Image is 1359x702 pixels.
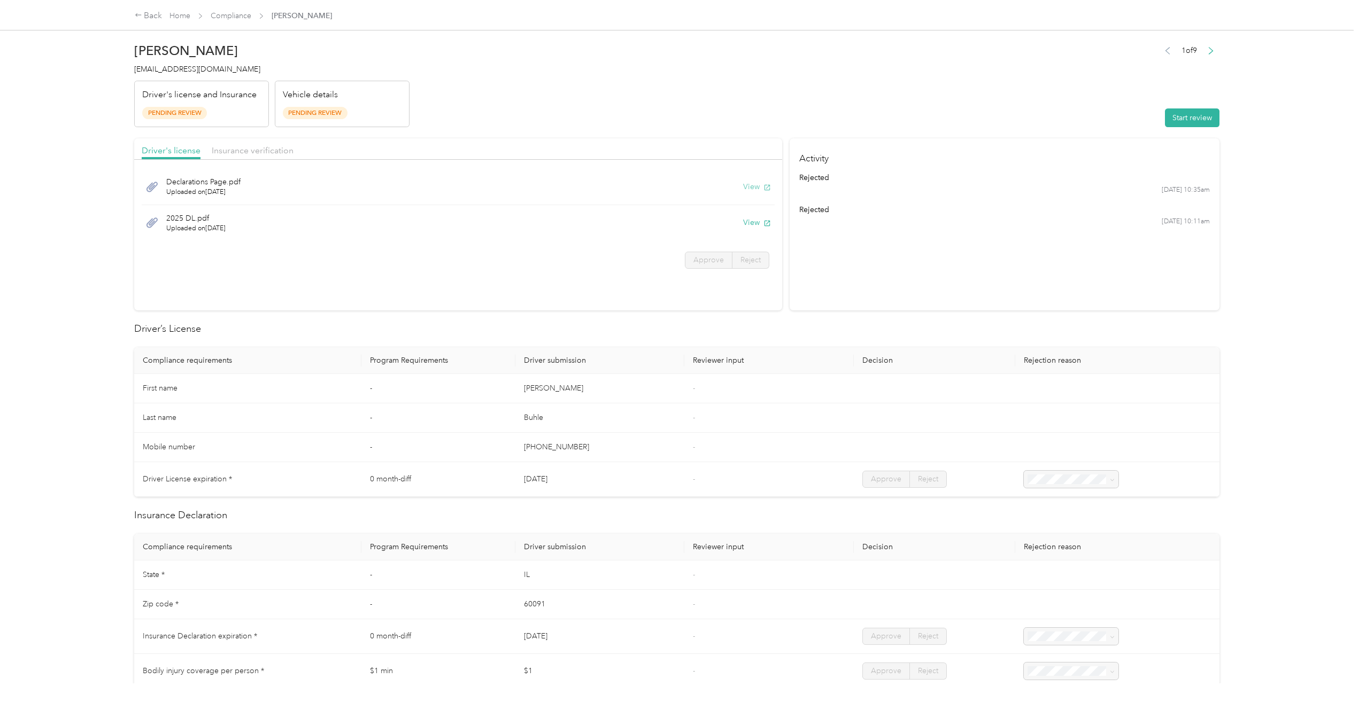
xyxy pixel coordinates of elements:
[693,631,695,641] span: -
[740,255,761,264] span: Reject
[1299,642,1359,702] iframe: Everlance-gr Chat Button Frame
[134,534,361,560] th: Compliance requirements
[515,462,685,497] td: [DATE]
[854,347,1015,374] th: Decision
[361,347,515,374] th: Program Requirements
[515,534,685,560] th: Driver submission
[743,181,771,192] button: View
[361,590,515,619] td: -
[134,462,361,497] td: Driver License expiration *
[135,10,163,22] div: Back
[134,508,1219,522] h2: Insurance Declaration
[799,172,1210,183] div: rejected
[142,145,200,155] span: Driver's license
[871,631,901,641] span: Approve
[854,534,1015,560] th: Decision
[166,224,226,233] span: Uploaded on [DATE]
[1162,217,1210,227] time: [DATE] 10:11am
[143,413,176,422] span: Last name
[143,384,177,393] span: First name
[515,560,685,590] td: IL
[693,442,695,451] span: -
[134,322,1219,336] h2: Driver’s License
[134,560,361,590] td: State *
[272,10,332,21] span: [PERSON_NAME]
[1165,108,1219,127] button: Start review
[693,599,695,609] span: -
[361,433,515,462] td: -
[515,374,685,403] td: [PERSON_NAME]
[212,145,294,155] span: Insurance verification
[361,374,515,403] td: -
[515,619,685,654] td: [DATE]
[143,666,264,675] span: Bodily injury coverage per person *
[693,255,724,264] span: Approve
[134,374,361,403] td: First name
[693,384,695,393] span: -
[918,474,938,483] span: Reject
[684,347,854,374] th: Reviewer input
[134,619,361,654] td: Insurance Declaration expiration *
[169,11,190,20] a: Home
[134,403,361,433] td: Last name
[134,43,410,58] h2: [PERSON_NAME]
[143,631,257,641] span: Insurance Declaration expiration *
[918,631,938,641] span: Reject
[361,654,515,689] td: $1 min
[142,89,257,102] p: Driver's license and Insurance
[1162,185,1210,195] time: [DATE] 10:35am
[684,534,854,560] th: Reviewer input
[143,599,179,609] span: Zip code *
[361,619,515,654] td: 0 month-diff
[134,654,361,689] td: Bodily injury coverage per person *
[361,534,515,560] th: Program Requirements
[166,188,241,197] span: Uploaded on [DATE]
[871,666,901,675] span: Approve
[515,590,685,619] td: 60091
[918,666,938,675] span: Reject
[361,403,515,433] td: -
[693,666,695,675] span: -
[693,413,695,422] span: -
[143,570,165,579] span: State *
[361,462,515,497] td: 0 month-diff
[134,433,361,462] td: Mobile number
[143,474,232,483] span: Driver License expiration *
[1015,534,1219,560] th: Rejection reason
[211,11,251,20] a: Compliance
[142,107,207,119] span: Pending Review
[693,474,695,483] span: -
[790,138,1219,172] h4: Activity
[693,570,695,579] span: -
[515,403,685,433] td: Buhle
[515,347,685,374] th: Driver submission
[743,217,771,228] button: View
[143,442,195,451] span: Mobile number
[134,590,361,619] td: Zip code *
[166,213,226,224] span: 2025 DL.pdf
[283,89,338,102] p: Vehicle details
[1015,347,1219,374] th: Rejection reason
[799,204,1210,215] div: rejected
[361,560,515,590] td: -
[134,65,260,74] span: [EMAIL_ADDRESS][DOMAIN_NAME]
[166,176,241,188] span: Declarations Page.pdf
[1182,45,1197,56] span: 1 of 9
[134,347,361,374] th: Compliance requirements
[871,474,901,483] span: Approve
[515,654,685,689] td: $1
[283,107,348,119] span: Pending Review
[515,433,685,462] td: [PHONE_NUMBER]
